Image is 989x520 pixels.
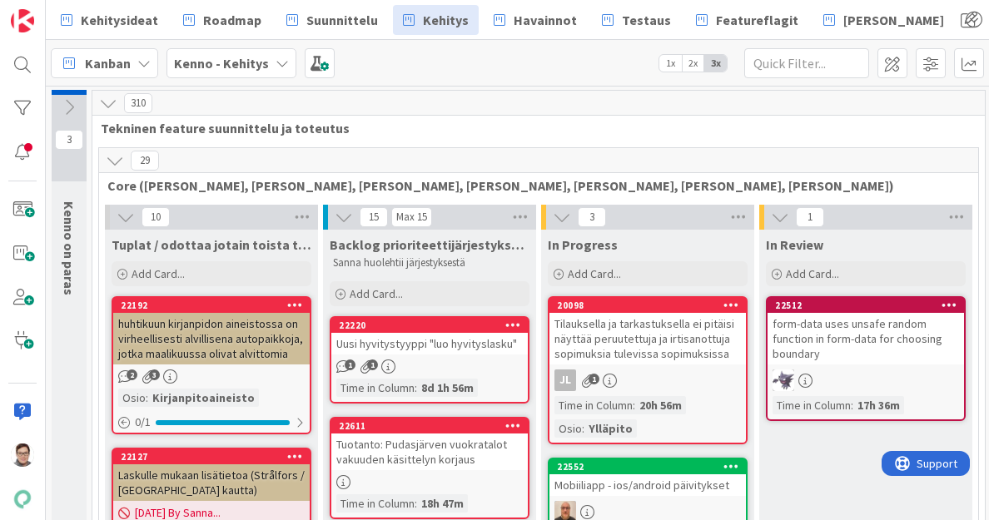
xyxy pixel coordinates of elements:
div: Osio [554,419,582,438]
div: Tuotanto: Pudasjärven vuokratalot vakuuden käsittelyn korjaus [331,433,528,470]
span: : [415,379,417,397]
a: Kehitysideat [51,5,168,35]
img: Visit kanbanzone.com [11,9,34,32]
div: 18h 47m [417,494,468,513]
div: 8d 1h 56m [417,379,478,397]
div: 22127 [113,449,310,464]
div: 22552 [549,459,746,474]
span: 1x [659,55,682,72]
span: 1 [796,207,824,227]
div: 22611Tuotanto: Pudasjärven vuokratalot vakuuden käsittelyn korjaus [331,418,528,470]
span: Add Card... [568,266,621,281]
span: : [582,419,584,438]
div: Time in Column [336,494,415,513]
span: Kenno on paras [61,201,77,295]
span: 3 [578,207,606,227]
span: Add Card... [132,266,185,281]
span: 3 [55,130,83,150]
div: 17h 36m [853,396,904,414]
div: JL [549,369,746,391]
div: Laskulle mukaan lisätietoa (Strålfors / [GEOGRAPHIC_DATA] kautta) [113,464,310,501]
div: 22611 [331,418,528,433]
span: Core (Pasi, Jussi, JaakkoHä, Jyri, Leo, MikkoK, Väinö) [107,177,957,194]
div: 20h 56m [635,396,686,414]
span: Kehitys [423,10,469,30]
a: 22611Tuotanto: Pudasjärven vuokratalot vakuuden käsittelyn korjausTime in Column:18h 47m [330,417,529,519]
div: 22192 [113,298,310,313]
div: 22512 [768,298,964,313]
span: Suunnittelu [306,10,378,30]
div: Ylläpito [584,419,637,438]
a: Roadmap [173,5,271,35]
div: 22220Uusi hyvitystyyppi "luo hyvityslasku" [331,318,528,354]
span: : [851,396,853,414]
div: form-data uses unsafe random function in form-data for choosing boundary [768,313,964,364]
div: 22552Mobiiliapp - ios/android päivitykset [549,459,746,496]
span: In Review [766,236,823,253]
span: 3 [149,369,160,380]
span: Tuplat / odottaa jotain toista tikettiä [112,236,311,253]
span: Kanban [85,53,131,73]
a: Testaus [592,5,681,35]
span: Support [35,2,76,22]
span: 2x [682,55,704,72]
span: Featureflagit [716,10,798,30]
span: Tekninen feature suunnittelu ja toteutus [101,120,964,136]
span: Havainnot [514,10,577,30]
div: 22192 [121,300,310,311]
div: huhtikuun kirjanpidon aineistossa on virheellisesti alvillisena autopaikkoja, jotka maalikuussa o... [113,313,310,364]
span: : [633,396,635,414]
span: 29 [131,151,159,171]
img: avatar [11,488,34,511]
span: : [146,389,148,407]
a: [PERSON_NAME] [813,5,954,35]
div: LM [768,369,964,391]
a: 22192huhtikuun kirjanpidon aineistossa on virheellisesti alvillisena autopaikkoja, jotka maalikuu... [112,296,311,434]
div: Kirjanpitoaineisto [148,389,259,407]
div: 22552 [557,461,746,473]
a: Havainnot [484,5,587,35]
div: 22127Laskulle mukaan lisätietoa (Strålfors / [GEOGRAPHIC_DATA] kautta) [113,449,310,501]
div: Time in Column [773,396,851,414]
div: 20098Tilauksella ja tarkastuksella ei pitäisi näyttää peruutettuja ja irtisanottuja sopimuksia tu... [549,298,746,364]
span: : [415,494,417,513]
span: 310 [124,93,152,113]
div: 0/1 [113,412,310,433]
span: Testaus [622,10,671,30]
a: 22512form-data uses unsafe random function in form-data for choosing boundaryLMTime in Column:17h... [766,296,966,421]
div: 22220 [339,319,528,331]
span: 10 [142,207,170,227]
a: 20098Tilauksella ja tarkastuksella ei pitäisi näyttää peruutettuja ja irtisanottuja sopimuksia tu... [548,296,748,444]
img: SM [11,443,34,467]
div: Tilauksella ja tarkastuksella ei pitäisi näyttää peruutettuja ja irtisanottuja sopimuksia tulevis... [549,313,746,364]
a: 22220Uusi hyvitystyyppi "luo hyvityslasku"Time in Column:8d 1h 56m [330,316,529,404]
span: Add Card... [350,286,403,301]
div: Time in Column [336,379,415,397]
a: Featureflagit [686,5,808,35]
div: Osio [118,389,146,407]
div: Mobiiliapp - ios/android päivitykset [549,474,746,496]
p: Sanna huolehtii järjestyksestä [333,256,526,270]
span: 3x [704,55,727,72]
div: 22192huhtikuun kirjanpidon aineistossa on virheellisesti alvillisena autopaikkoja, jotka maalikuu... [113,298,310,364]
span: Roadmap [203,10,261,30]
div: 22611 [339,420,528,432]
div: 22512form-data uses unsafe random function in form-data for choosing boundary [768,298,964,364]
div: 22512 [775,300,964,311]
span: Backlog prioriteettijärjestyksessä (core) [330,236,529,253]
b: Kenno - Kehitys [174,55,269,72]
div: Time in Column [554,396,633,414]
img: LM [773,369,794,391]
a: Kehitys [393,5,479,35]
span: 1 [367,359,378,370]
a: Suunnittelu [276,5,388,35]
span: 2 [127,369,137,380]
span: 1 [589,374,599,384]
span: 15 [360,207,388,227]
div: Uusi hyvitystyyppi "luo hyvityslasku" [331,333,528,354]
span: Add Card... [786,266,839,281]
input: Quick Filter... [744,48,869,78]
span: [PERSON_NAME] [843,10,944,30]
div: 20098 [557,300,746,311]
div: 20098 [549,298,746,313]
